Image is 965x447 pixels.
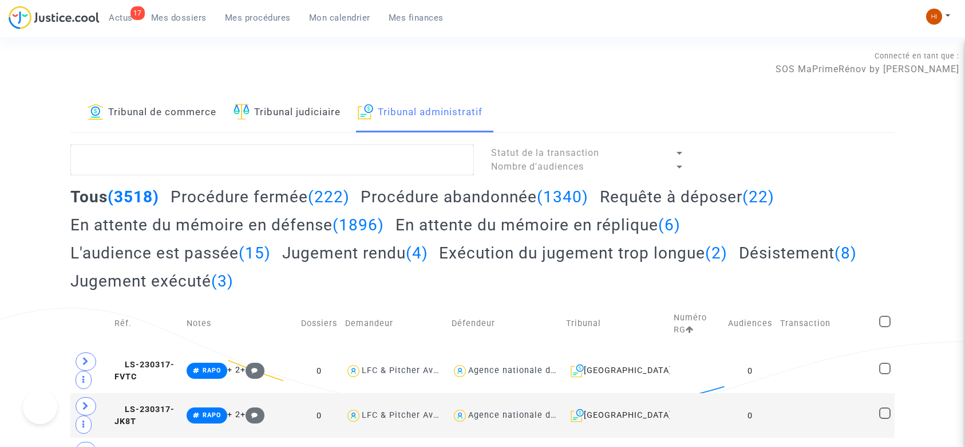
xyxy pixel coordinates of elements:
img: icon-archive.svg [571,409,584,422]
a: 17Actus [100,9,142,26]
a: Tribunal de commerce [88,93,216,132]
span: + 2 [227,410,240,419]
h2: Jugement rendu [282,243,428,263]
img: icon-archive.svg [358,104,373,120]
span: + [240,410,265,419]
span: Statut de la transaction [491,147,599,158]
img: icon-faciliter-sm.svg [234,104,250,120]
td: 0 [297,348,341,393]
td: Notes [183,299,297,348]
td: Défendeur [448,299,562,348]
td: 0 [724,348,776,393]
span: (2) [705,244,727,262]
h2: Procédure abandonnée [361,187,588,207]
span: Connecté en tant que : [875,52,959,60]
td: 0 [297,393,341,438]
div: Agence nationale de l'habitat [468,410,594,420]
span: (1896) [333,215,384,234]
div: LFC & Pitcher Avocat [362,366,452,375]
img: icon-user.svg [345,407,362,424]
span: (3) [211,272,234,291]
span: Mes procédures [225,13,291,23]
div: [GEOGRAPHIC_DATA] [566,364,666,378]
img: icon-user.svg [345,363,362,379]
span: (1340) [537,187,588,206]
div: Agence nationale de l'habitat [468,366,594,375]
span: Nombre d'audiences [491,161,584,172]
a: Mes finances [379,9,453,26]
td: Tribunal [562,299,670,348]
a: Mon calendrier [300,9,379,26]
img: icon-archive.svg [571,364,584,378]
td: Demandeur [341,299,448,348]
div: [GEOGRAPHIC_DATA] [566,409,666,422]
td: Audiences [724,299,776,348]
a: Mes dossiers [142,9,216,26]
span: RAPO [203,411,221,419]
td: Transaction [776,299,875,348]
h2: En attente du mémoire en réplique [396,215,681,235]
span: LS-230317-FVTC [114,360,175,382]
span: Mes dossiers [151,13,207,23]
span: + [240,365,265,375]
span: (222) [308,187,350,206]
img: fc99b196863ffcca57bb8fe2645aafd9 [926,9,942,25]
h2: Tous [70,187,159,207]
td: 0 [724,393,776,438]
img: icon-user.svg [452,407,468,424]
span: + 2 [227,365,240,375]
a: Mes procédures [216,9,300,26]
img: icon-banque.svg [88,104,104,120]
iframe: Help Scout Beacon - Open [23,390,57,424]
h2: Requête à déposer [600,187,774,207]
span: Actus [109,13,133,23]
span: (8) [835,244,857,262]
span: (22) [742,187,774,206]
h2: Exécution du jugement trop longue [439,243,727,263]
div: LFC & Pitcher Avocat [362,410,452,420]
h2: Jugement exécuté [70,271,234,291]
h2: Désistement [739,243,857,263]
td: Réf. [110,299,183,348]
img: jc-logo.svg [9,6,100,29]
span: (4) [406,244,428,262]
h2: Procédure fermée [171,187,350,207]
h2: En attente du mémoire en défense [70,215,384,235]
div: 17 [130,6,145,20]
span: (6) [658,215,681,234]
span: (3518) [108,187,159,206]
span: (15) [239,244,271,262]
a: Tribunal judiciaire [234,93,341,132]
td: Dossiers [297,299,341,348]
td: Numéro RG [670,299,724,348]
h2: L'audience est passée [70,243,271,263]
img: icon-user.svg [452,363,468,379]
a: Tribunal administratif [358,93,482,132]
span: LS-230317-JK8T [114,405,175,427]
span: RAPO [203,367,221,374]
span: Mon calendrier [309,13,370,23]
span: Mes finances [389,13,444,23]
